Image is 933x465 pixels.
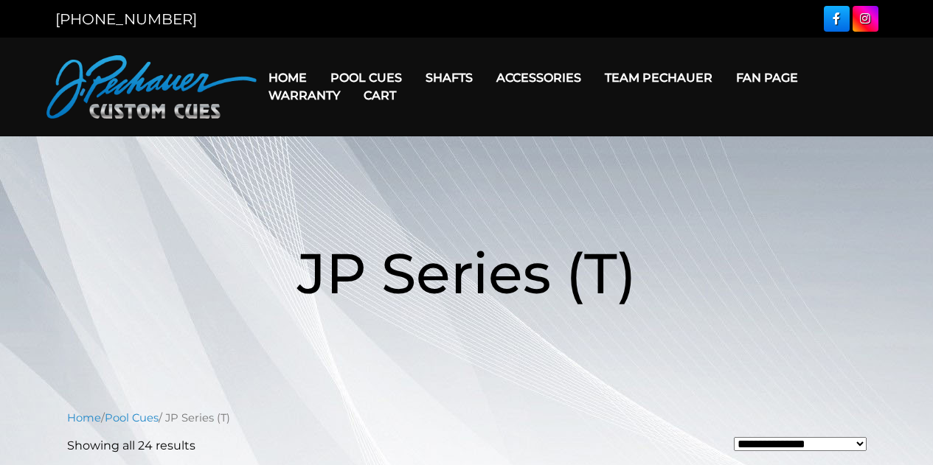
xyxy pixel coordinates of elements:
[319,59,414,97] a: Pool Cues
[55,10,197,28] a: [PHONE_NUMBER]
[593,59,724,97] a: Team Pechauer
[67,411,101,424] a: Home
[46,55,257,119] img: Pechauer Custom Cues
[297,239,637,307] span: JP Series (T)
[257,59,319,97] a: Home
[67,410,867,426] nav: Breadcrumb
[257,77,352,114] a: Warranty
[734,437,867,451] select: Shop order
[724,59,810,97] a: Fan Page
[352,77,408,114] a: Cart
[105,411,159,424] a: Pool Cues
[414,59,485,97] a: Shafts
[485,59,593,97] a: Accessories
[67,437,195,455] p: Showing all 24 results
